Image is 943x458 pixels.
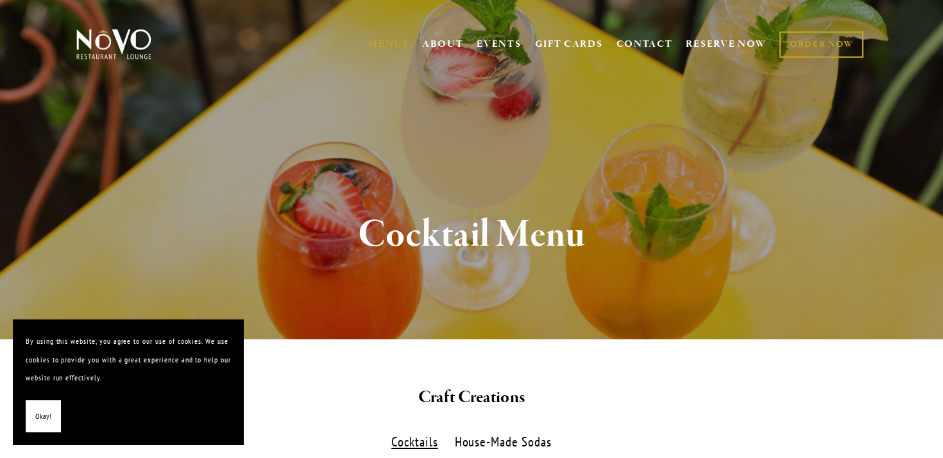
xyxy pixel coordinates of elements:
[779,31,863,58] a: ORDER NOW
[26,332,231,387] p: By using this website, you agree to our use of cookies. We use cookies to provide you with a grea...
[477,38,521,51] a: EVENTS
[98,384,845,411] h2: Craft Creations
[13,319,244,445] section: Cookie banner
[98,214,845,256] h1: Cocktail Menu
[686,32,767,56] a: RESERVE NOW
[26,400,61,433] button: Okay!
[368,38,409,51] a: MENUS
[385,433,445,452] label: Cocktails
[616,32,673,56] a: CONTACT
[74,28,154,60] img: Novo Restaurant &amp; Lounge
[35,407,51,426] span: Okay!
[448,433,558,452] label: House-Made Sodas
[422,38,464,51] a: ABOUT
[535,32,603,56] a: GIFT CARDS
